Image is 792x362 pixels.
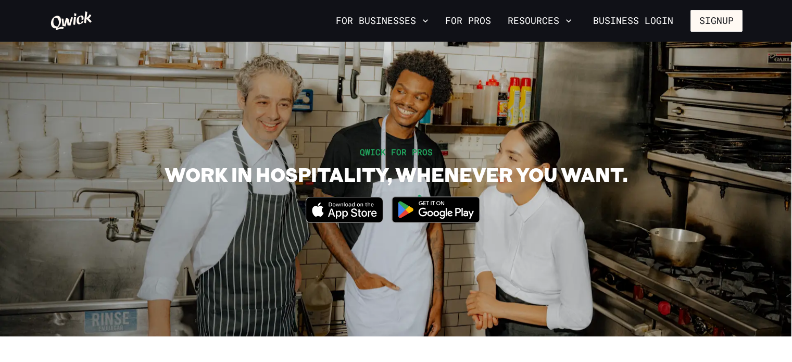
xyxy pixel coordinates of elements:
button: For Businesses [332,12,433,30]
a: Business Login [584,10,682,32]
button: Resources [504,12,576,30]
span: QWICK FOR PROS [360,146,433,157]
button: Signup [690,10,743,32]
img: Get it on Google Play [385,190,486,229]
a: For Pros [441,12,495,30]
a: Download on the App Store [306,214,384,225]
h1: WORK IN HOSPITALITY, WHENEVER YOU WANT. [165,163,627,186]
